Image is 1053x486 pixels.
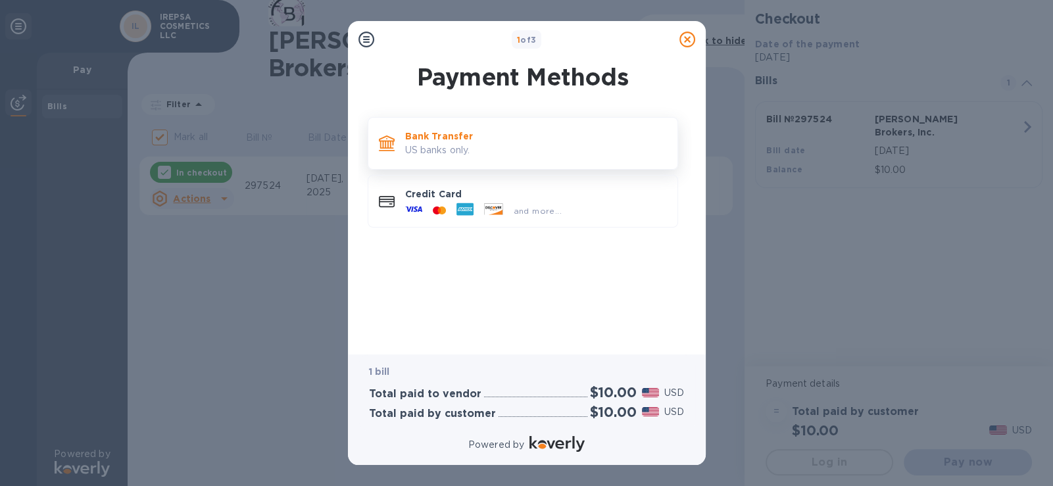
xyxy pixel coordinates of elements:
[642,407,660,416] img: USD
[664,386,684,400] p: USD
[405,143,667,157] p: US banks only.
[517,35,520,45] span: 1
[405,130,667,143] p: Bank Transfer
[642,388,660,397] img: USD
[517,35,537,45] b: of 3
[590,404,637,420] h2: $10.00
[369,366,390,377] b: 1 bill
[405,187,667,201] p: Credit Card
[468,438,524,452] p: Powered by
[369,388,481,401] h3: Total paid to vendor
[529,436,585,452] img: Logo
[514,206,562,216] span: and more...
[590,384,637,401] h2: $10.00
[369,408,496,420] h3: Total paid by customer
[664,405,684,419] p: USD
[365,63,681,91] h1: Payment Methods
